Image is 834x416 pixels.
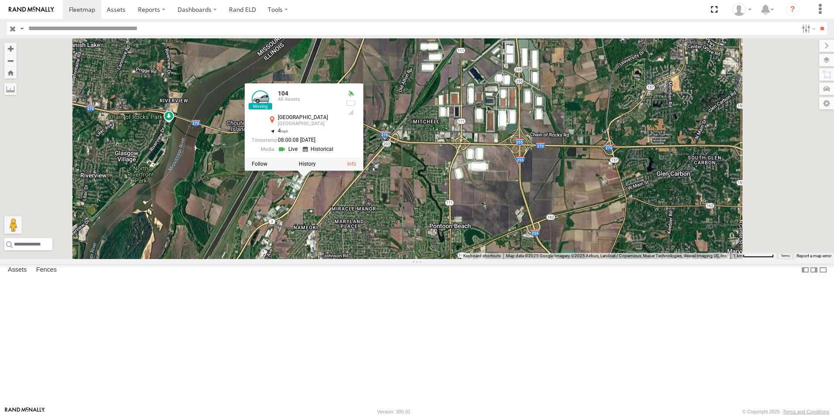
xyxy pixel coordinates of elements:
button: Map Scale: 1 km per 67 pixels [731,253,776,259]
div: © Copyright 2025 - [742,409,829,414]
a: View Asset Details [347,161,356,167]
label: Realtime tracking of Asset [252,161,267,167]
label: View Asset History [299,161,316,167]
button: Zoom in [4,43,17,55]
img: rand-logo.svg [9,7,54,13]
label: Dock Summary Table to the Right [810,264,818,276]
a: View Live Media Streams [278,145,300,153]
span: Map data ©2025 Google Imagery ©2025 Airbus, Landsat / Copernicus, Maxar Technologies, Vexcel Imag... [506,253,728,258]
i: ? [786,3,800,17]
button: Drag Pegman onto the map to open Street View [4,216,22,234]
a: Terms and Conditions [783,409,829,414]
button: Zoom Home [4,67,17,78]
a: Report a map error [796,253,831,258]
label: Assets [3,264,31,276]
a: 104 [278,90,288,97]
div: Last Event GSM Signal Strength [346,109,356,116]
a: View Historical Media Streams [303,145,336,153]
div: [GEOGRAPHIC_DATA] [278,121,339,126]
button: Keyboard shortcuts [463,253,501,259]
a: Visit our Website [5,407,45,416]
span: 4 [278,128,289,134]
label: Search Query [18,22,25,35]
div: [GEOGRAPHIC_DATA] [278,115,339,120]
label: Dock Summary Table to the Left [801,264,810,276]
a: View Asset Details [252,90,269,108]
div: Craig King [729,3,755,16]
button: Zoom out [4,55,17,67]
div: No battery health information received from this device. [346,100,356,107]
div: All Assets [278,97,339,102]
label: Map Settings [819,97,834,109]
label: Search Filter Options [798,22,817,35]
div: Version: 305.01 [377,409,410,414]
div: Valid GPS Fix [346,90,356,97]
span: 1 km [733,253,743,258]
label: Measure [4,83,17,95]
div: Date/time of location update [252,138,339,143]
label: Hide Summary Table [819,264,827,276]
a: Terms [781,254,790,258]
label: Fences [32,264,61,276]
